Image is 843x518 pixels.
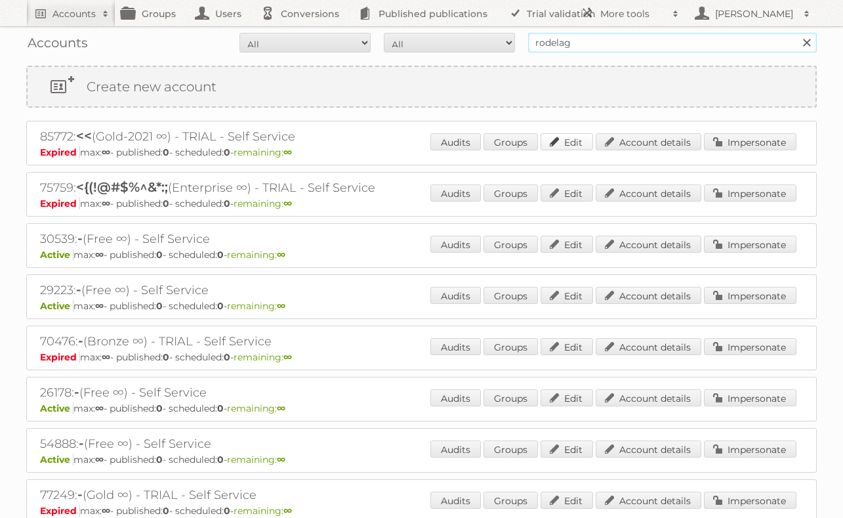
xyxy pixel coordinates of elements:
span: - [77,230,83,246]
span: remaining: [227,300,285,312]
strong: 0 [224,198,230,209]
p: max: - published: - scheduled: - [40,146,803,158]
a: Groups [483,287,538,304]
span: remaining: [234,146,292,158]
span: << [76,128,92,144]
a: Impersonate [704,133,796,150]
span: remaining: [227,402,285,414]
a: Audits [430,492,481,509]
strong: 0 [224,505,230,517]
a: Impersonate [704,441,796,458]
a: Account details [596,338,701,355]
span: remaining: [234,351,292,363]
span: Active [40,249,73,261]
a: Groups [483,184,538,202]
span: Active [40,402,73,414]
strong: ∞ [277,300,285,312]
a: Audits [430,338,481,355]
a: Audits [430,287,481,304]
a: Account details [596,184,701,202]
h2: 29223: (Free ∞) - Self Service [40,282,499,299]
a: Account details [596,287,701,304]
a: Impersonate [704,287,796,304]
a: Audits [430,236,481,253]
strong: ∞ [277,249,285,261]
strong: 0 [156,249,163,261]
strong: 0 [156,454,163,465]
strong: ∞ [277,454,285,465]
h2: More tools [600,7,666,20]
a: Edit [541,492,593,509]
span: Active [40,300,73,312]
a: Groups [483,441,538,458]
a: Impersonate [704,492,796,509]
strong: ∞ [283,198,292,209]
strong: 0 [217,249,224,261]
h2: 54888: (Free ∞) - Self Service [40,435,499,452]
span: Expired [40,505,80,517]
strong: 0 [163,198,169,209]
strong: ∞ [283,146,292,158]
a: Account details [596,389,701,406]
span: - [77,486,83,502]
strong: 0 [224,146,230,158]
strong: 0 [156,402,163,414]
span: - [74,384,79,400]
strong: 0 [163,505,169,517]
strong: ∞ [102,198,110,209]
h2: Accounts [52,7,96,20]
span: remaining: [234,505,292,517]
span: Active [40,454,73,465]
strong: 0 [163,146,169,158]
h2: 30539: (Free ∞) - Self Service [40,230,499,248]
a: Account details [596,133,701,150]
span: - [79,435,84,451]
a: Groups [483,492,538,509]
p: max: - published: - scheduled: - [40,249,803,261]
strong: 0 [217,402,224,414]
a: Groups [483,389,538,406]
span: - [78,333,83,349]
span: remaining: [234,198,292,209]
a: Impersonate [704,184,796,202]
a: Account details [596,236,701,253]
p: max: - published: - scheduled: - [40,454,803,465]
span: - [76,282,81,297]
p: max: - published: - scheduled: - [40,351,803,363]
a: Edit [541,338,593,355]
a: Account details [596,492,701,509]
a: Impersonate [704,236,796,253]
p: max: - published: - scheduled: - [40,198,803,209]
strong: 0 [224,351,230,363]
p: max: - published: - scheduled: - [40,505,803,517]
h2: 75759: (Enterprise ∞) - TRIAL - Self Service [40,179,499,196]
a: Groups [483,133,538,150]
span: <{(!@#$%^&*:; [76,179,168,195]
a: Edit [541,441,593,458]
strong: ∞ [277,402,285,414]
strong: 0 [156,300,163,312]
strong: ∞ [95,402,104,414]
strong: ∞ [95,249,104,261]
h2: 77249: (Gold ∞) - TRIAL - Self Service [40,486,499,504]
strong: 0 [163,351,169,363]
a: Edit [541,133,593,150]
a: Impersonate [704,389,796,406]
a: Groups [483,338,538,355]
p: max: - published: - scheduled: - [40,300,803,312]
span: remaining: [227,249,285,261]
strong: ∞ [102,505,110,517]
strong: 0 [217,300,224,312]
a: Impersonate [704,338,796,355]
strong: 0 [217,454,224,465]
a: Edit [541,389,593,406]
h2: [PERSON_NAME] [712,7,797,20]
strong: ∞ [102,351,110,363]
span: Expired [40,146,80,158]
a: Account details [596,441,701,458]
a: Edit [541,184,593,202]
a: Edit [541,236,593,253]
span: Expired [40,351,80,363]
h2: 70476: (Bronze ∞) - TRIAL - Self Service [40,333,499,350]
a: Create new account [28,67,815,106]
